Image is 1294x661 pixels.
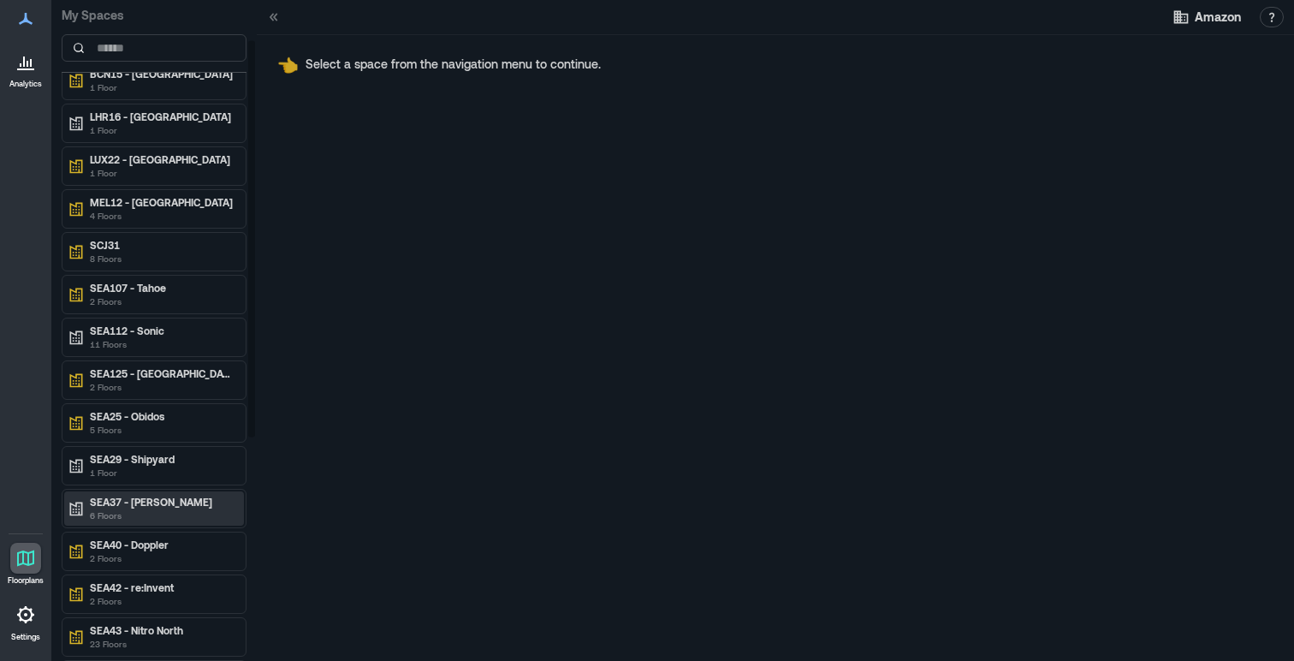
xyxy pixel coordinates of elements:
[90,380,234,394] p: 2 Floors
[90,495,234,509] p: SEA37 - [PERSON_NAME]
[90,337,234,351] p: 11 Floors
[90,423,234,437] p: 5 Floors
[90,195,234,209] p: MEL12 - [GEOGRAPHIC_DATA]
[5,594,46,647] a: Settings
[90,123,234,137] p: 1 Floor
[9,79,42,89] p: Analytics
[4,41,47,94] a: Analytics
[90,295,234,308] p: 2 Floors
[90,551,234,565] p: 2 Floors
[1195,9,1241,26] span: Amazon
[90,509,234,522] p: 6 Floors
[90,594,234,608] p: 2 Floors
[277,54,299,74] span: pointing left
[90,110,234,123] p: LHR16 - [GEOGRAPHIC_DATA]
[90,452,234,466] p: SEA29 - Shipyard
[90,637,234,651] p: 23 Floors
[90,252,234,265] p: 8 Floors
[3,538,49,591] a: Floorplans
[90,238,234,252] p: SCJ31
[8,575,44,586] p: Floorplans
[11,632,40,642] p: Settings
[90,538,234,551] p: SEA40 - Doppler
[90,581,234,594] p: SEA42 - re:Invent
[90,466,234,479] p: 1 Floor
[90,209,234,223] p: 4 Floors
[90,67,234,80] p: BCN15 - [GEOGRAPHIC_DATA]
[90,623,234,637] p: SEA43 - Nitro North
[90,324,234,337] p: SEA112 - Sonic
[90,152,234,166] p: LUX22 - [GEOGRAPHIC_DATA]
[306,56,601,73] p: Select a space from the navigation menu to continue.
[90,409,234,423] p: SEA25 - Obidos
[1167,3,1246,31] button: Amazon
[90,166,234,180] p: 1 Floor
[90,80,234,94] p: 1 Floor
[90,366,234,380] p: SEA125 - [GEOGRAPHIC_DATA]
[62,7,246,24] p: My Spaces
[90,281,234,295] p: SEA107 - Tahoe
